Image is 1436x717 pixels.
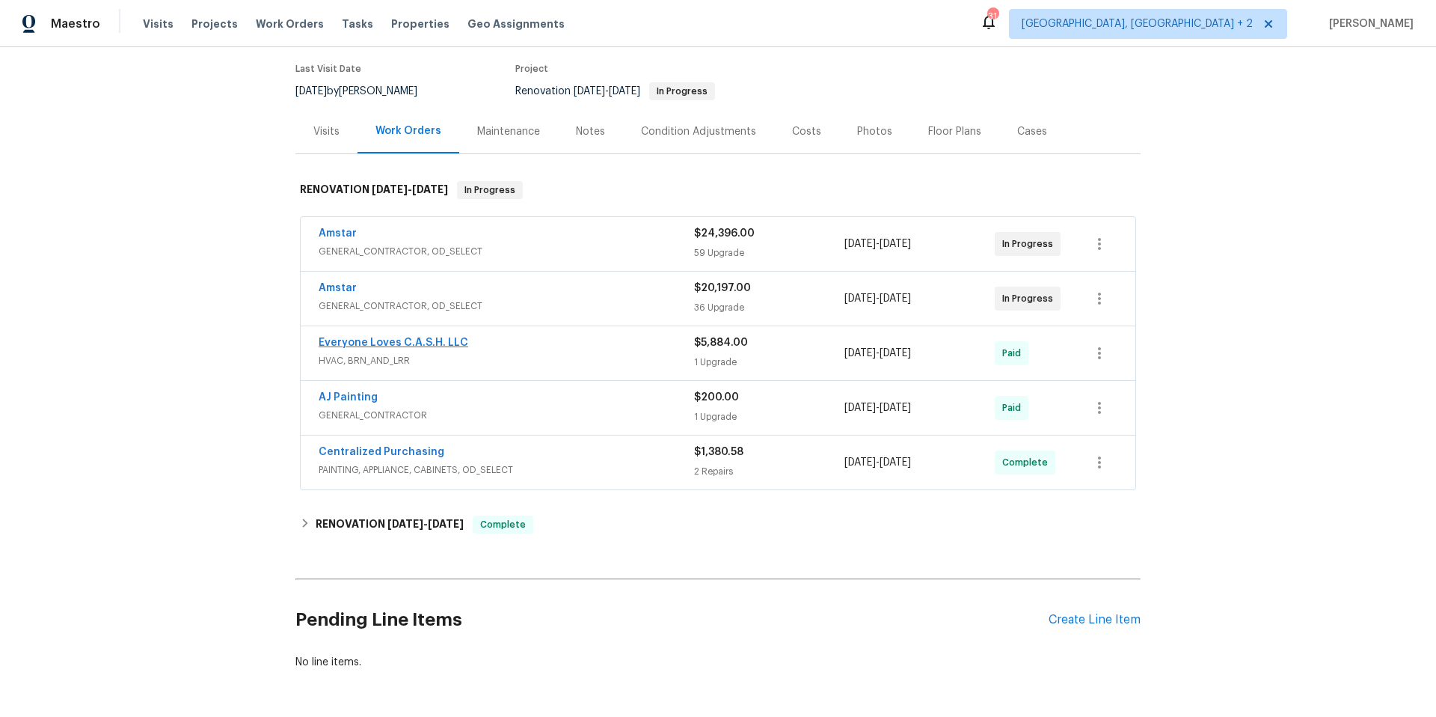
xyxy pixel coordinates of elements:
[412,184,448,195] span: [DATE]
[694,245,844,260] div: 59 Upgrade
[844,237,911,251] span: -
[844,346,911,361] span: -
[880,457,911,468] span: [DATE]
[880,293,911,304] span: [DATE]
[844,403,876,413] span: [DATE]
[387,519,464,529] span: -
[574,86,640,97] span: -
[295,64,361,73] span: Last Visit Date
[467,16,565,31] span: Geo Assignments
[295,507,1141,543] div: RENOVATION [DATE]-[DATE]Complete
[694,355,844,370] div: 1 Upgrade
[1017,124,1047,139] div: Cases
[319,392,378,403] a: AJ Painting
[295,166,1141,214] div: RENOVATION [DATE]-[DATE]In Progress
[844,400,911,415] span: -
[316,516,464,534] h6: RENOVATION
[319,353,694,368] span: HVAC, BRN_AND_LRR
[694,228,755,239] span: $24,396.00
[295,655,1141,670] div: No line items.
[143,16,174,31] span: Visits
[319,299,694,314] span: GENERAL_CONTRACTOR, OD_SELECT
[609,86,640,97] span: [DATE]
[1002,291,1059,306] span: In Progress
[928,124,981,139] div: Floor Plans
[372,184,448,195] span: -
[694,464,844,479] div: 2 Repairs
[256,16,324,31] span: Work Orders
[515,64,548,73] span: Project
[1022,16,1253,31] span: [GEOGRAPHIC_DATA], [GEOGRAPHIC_DATA] + 2
[477,124,540,139] div: Maintenance
[515,86,715,97] span: Renovation
[844,455,911,470] span: -
[391,16,449,31] span: Properties
[319,338,468,348] a: Everyone Loves C.A.S.H. LLC
[387,519,423,529] span: [DATE]
[342,19,373,29] span: Tasks
[792,124,821,139] div: Costs
[1002,346,1027,361] span: Paid
[1002,237,1059,251] span: In Progress
[574,86,605,97] span: [DATE]
[51,16,100,31] span: Maestro
[474,517,532,532] span: Complete
[694,409,844,424] div: 1 Upgrade
[300,181,448,199] h6: RENOVATION
[1002,455,1054,470] span: Complete
[641,124,756,139] div: Condition Adjustments
[1049,613,1141,627] div: Create Line Item
[319,463,694,478] span: PAINTING, APPLIANCE, CABINETS, OD_SELECT
[844,291,911,306] span: -
[844,293,876,304] span: [DATE]
[694,283,751,293] span: $20,197.00
[576,124,605,139] div: Notes
[319,228,357,239] a: Amstar
[295,585,1049,655] h2: Pending Line Items
[844,239,876,249] span: [DATE]
[319,244,694,259] span: GENERAL_CONTRACTOR, OD_SELECT
[844,457,876,468] span: [DATE]
[694,300,844,315] div: 36 Upgrade
[372,184,408,195] span: [DATE]
[319,408,694,423] span: GENERAL_CONTRACTOR
[694,338,748,348] span: $5,884.00
[987,9,998,24] div: 31
[295,86,327,97] span: [DATE]
[844,348,876,358] span: [DATE]
[651,87,714,96] span: In Progress
[694,447,743,457] span: $1,380.58
[857,124,892,139] div: Photos
[880,403,911,413] span: [DATE]
[313,124,340,139] div: Visits
[880,348,911,358] span: [DATE]
[458,183,521,198] span: In Progress
[1002,400,1027,415] span: Paid
[295,82,435,100] div: by [PERSON_NAME]
[319,283,357,293] a: Amstar
[375,123,441,138] div: Work Orders
[319,447,444,457] a: Centralized Purchasing
[880,239,911,249] span: [DATE]
[191,16,238,31] span: Projects
[694,392,739,403] span: $200.00
[428,519,464,529] span: [DATE]
[1323,16,1414,31] span: [PERSON_NAME]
